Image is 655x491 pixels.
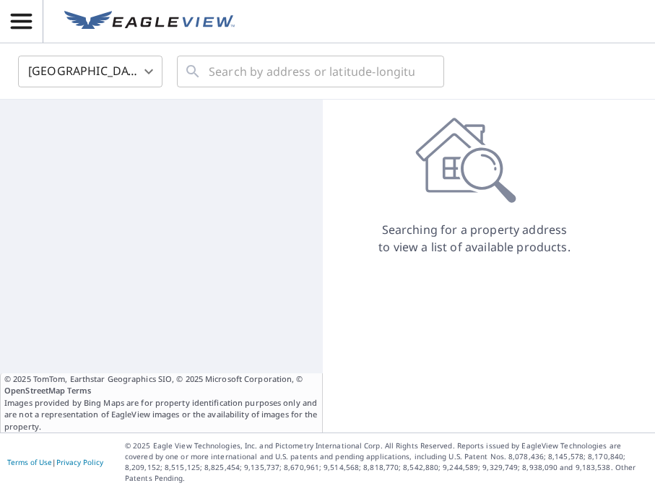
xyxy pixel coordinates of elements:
[125,440,648,484] p: © 2025 Eagle View Technologies, Inc. and Pictometry International Corp. All Rights Reserved. Repo...
[56,457,103,467] a: Privacy Policy
[56,2,243,41] a: EV Logo
[378,221,571,256] p: Searching for a property address to view a list of available products.
[209,51,415,92] input: Search by address or latitude-longitude
[4,385,65,396] a: OpenStreetMap
[64,11,235,32] img: EV Logo
[67,385,91,396] a: Terms
[18,51,162,92] div: [GEOGRAPHIC_DATA]
[7,457,52,467] a: Terms of Use
[7,458,103,466] p: |
[4,373,318,397] span: © 2025 TomTom, Earthstar Geographics SIO, © 2025 Microsoft Corporation, ©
